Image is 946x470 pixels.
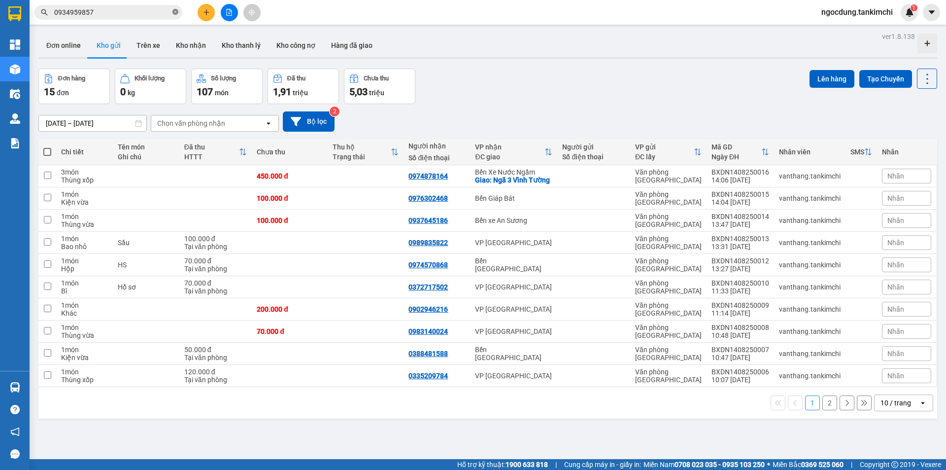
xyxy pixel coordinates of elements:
[779,194,841,202] div: vanthang.tankimchi
[408,372,448,380] div: 0335209784
[711,143,761,151] div: Mã GD
[475,372,552,380] div: VP [GEOGRAPHIC_DATA]
[919,399,927,407] svg: open
[711,376,769,384] div: 10:07 [DATE]
[61,309,108,317] div: Khác
[215,89,229,97] span: món
[711,176,769,184] div: 14:06 [DATE]
[61,176,108,184] div: Thùng xốp
[273,86,291,98] span: 1,91
[805,396,820,410] button: 1
[911,4,917,11] sup: 1
[257,148,323,156] div: Chưa thu
[506,461,548,469] strong: 1900 633 818
[475,217,552,224] div: Bến xe An Sương
[887,305,904,313] span: Nhãn
[118,143,174,151] div: Tên món
[257,327,323,335] div: 70.000 đ
[851,459,852,470] span: |
[293,89,308,97] span: triệu
[328,139,404,165] th: Toggle SortBy
[635,190,702,206] div: Văn phòng [GEOGRAPHIC_DATA]
[711,301,769,309] div: BXDN1408250009
[184,279,247,287] div: 70.000 đ
[10,427,20,436] span: notification
[475,346,552,362] div: Bến [GEOGRAPHIC_DATA]
[128,89,135,97] span: kg
[635,346,702,362] div: Văn phòng [GEOGRAPHIC_DATA]
[184,143,239,151] div: Đã thu
[184,257,247,265] div: 70.000 đ
[10,449,20,459] span: message
[475,168,552,176] div: Bến Xe Nước Ngầm
[115,69,186,104] button: Khối lượng0kg
[887,372,904,380] span: Nhãn
[711,324,769,331] div: BXDN1408250008
[882,31,915,42] div: ver 1.8.138
[172,9,178,15] span: close-circle
[711,257,769,265] div: BXDN1408250012
[61,346,108,354] div: 1 món
[711,279,769,287] div: BXDN1408250010
[779,350,841,358] div: vanthang.tankimchi
[779,172,841,180] div: vanthang.tankimchi
[635,279,702,295] div: Văn phòng [GEOGRAPHIC_DATA]
[711,243,769,251] div: 13:31 [DATE]
[711,220,769,228] div: 13:47 [DATE]
[635,153,694,161] div: ĐC lấy
[184,265,247,273] div: Tại văn phòng
[779,305,841,313] div: vanthang.tankimchi
[257,172,323,180] div: 450.000 đ
[635,257,702,273] div: Văn phòng [GEOGRAPHIC_DATA]
[475,305,552,313] div: VP [GEOGRAPHIC_DATA]
[344,69,415,104] button: Chưa thu5,03 triệu
[38,69,110,104] button: Đơn hàng15đơn
[408,217,448,224] div: 0937645186
[44,86,55,98] span: 15
[118,261,174,269] div: HS
[10,89,20,99] img: warehouse-icon
[184,235,247,243] div: 100.000 đ
[157,118,225,128] div: Chọn văn phòng nhận
[89,34,129,57] button: Kho gửi
[61,331,108,339] div: Thùng vừa
[135,75,165,82] div: Khối lượng
[779,327,841,335] div: vanthang.tankimchi
[408,154,465,162] div: Số điện thoại
[369,89,384,97] span: triệu
[408,305,448,313] div: 0902946216
[61,287,108,295] div: Bì
[779,217,841,224] div: vanthang.tankimchi
[61,376,108,384] div: Thùng xốp
[8,6,21,21] img: logo-vxr
[118,283,174,291] div: Hồ sơ
[887,261,904,269] span: Nhãn
[475,327,552,335] div: VP [GEOGRAPHIC_DATA]
[408,283,448,291] div: 0372717502
[887,239,904,247] span: Nhãn
[248,9,255,16] span: aim
[635,324,702,339] div: Văn phòng [GEOGRAPHIC_DATA]
[287,75,305,82] div: Đã thu
[457,459,548,470] span: Hỗ trợ kỹ thuật:
[268,69,339,104] button: Đã thu1,91 triệu
[555,459,557,470] span: |
[822,396,837,410] button: 2
[349,86,368,98] span: 5,03
[265,119,272,127] svg: open
[912,4,915,11] span: 1
[257,194,323,202] div: 100.000 đ
[711,309,769,317] div: 11:14 [DATE]
[333,143,391,151] div: Thu hộ
[630,139,707,165] th: Toggle SortBy
[711,168,769,176] div: BXDN1408250016
[711,265,769,273] div: 13:27 [DATE]
[635,143,694,151] div: VP gửi
[635,235,702,251] div: Văn phòng [GEOGRAPHIC_DATA]
[408,142,465,150] div: Người nhận
[61,368,108,376] div: 1 món
[54,7,170,18] input: Tìm tên, số ĐT hoặc mã đơn
[61,190,108,198] div: 1 món
[10,138,20,148] img: solution-icon
[711,354,769,362] div: 10:47 [DATE]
